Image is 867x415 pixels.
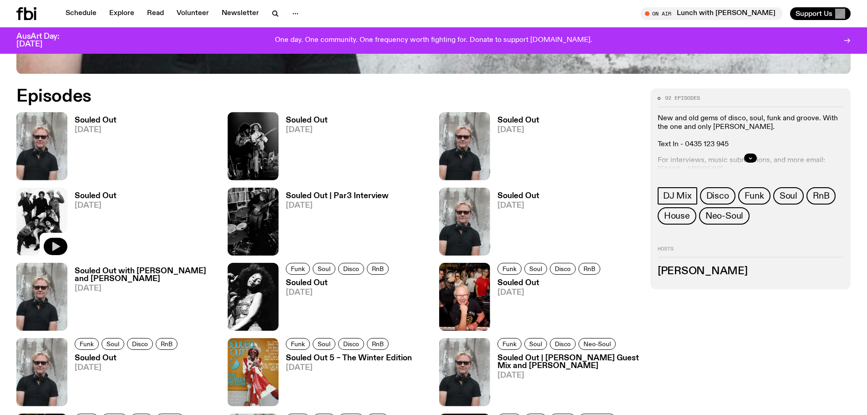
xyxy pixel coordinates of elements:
span: Soul [780,191,797,201]
h3: Souled Out [286,279,391,287]
span: [DATE] [286,126,328,134]
h3: Souled Out [75,117,117,124]
h3: Souled Out [497,279,603,287]
a: RnB [156,338,177,350]
img: Stephen looks directly at the camera, wearing a black tee, black sunglasses and headphones around... [439,188,490,256]
h3: [PERSON_NAME] [658,266,843,277]
span: [DATE] [75,126,117,134]
a: Funk [286,263,310,275]
span: Soul [529,265,542,272]
img: Stephen looks directly at the camera, wearing a black tee, black sunglasses and headphones around... [16,338,67,406]
span: Funk [502,265,517,272]
a: Disco [127,338,153,350]
a: RnB [806,187,836,205]
span: RnB [372,265,384,272]
a: Funk [497,338,522,350]
h3: Souled Out | [PERSON_NAME] Guest Mix and [PERSON_NAME] [497,354,639,370]
a: Funk [286,338,310,350]
button: On AirLunch with [PERSON_NAME] [640,7,783,20]
img: Stephen looks directly at the camera, wearing a black tee, black sunglasses and headphones around... [16,263,67,331]
img: Stephen looks directly at the camera, wearing a black tee, black sunglasses and headphones around... [439,338,490,406]
a: Souled Out[DATE] [490,117,539,180]
span: Disco [555,265,571,272]
a: Souled Out | Par3 Interview[DATE] [279,192,389,256]
a: Neo-Soul [578,338,616,350]
a: Souled Out[DATE] [67,192,117,256]
span: Funk [291,341,305,348]
a: Explore [104,7,140,20]
a: Volunteer [171,7,214,20]
h2: Hosts [658,246,843,257]
h3: Souled Out | Par3 Interview [286,192,389,200]
span: Disco [343,341,359,348]
p: One day. One community. One frequency worth fighting for. Donate to support [DOMAIN_NAME]. [275,36,592,45]
span: DJ Mix [663,191,692,201]
span: Funk [291,265,305,272]
a: Schedule [60,7,102,20]
a: Disco [550,338,576,350]
span: Disco [132,341,148,348]
span: [DATE] [497,202,539,210]
a: Read [142,7,169,20]
span: 92 episodes [665,96,700,101]
span: Funk [502,341,517,348]
a: Souled Out[DATE] [67,117,117,180]
h3: Souled Out [75,354,180,362]
a: Neo-Soul [699,207,750,225]
h3: Souled Out [497,117,539,124]
h3: Souled Out [75,192,117,200]
a: Newsletter [216,7,264,20]
a: Funk [497,263,522,275]
img: Stephen looks directly at the camera, wearing a black tee, black sunglasses and headphones around... [16,112,67,180]
span: RnB [583,265,595,272]
a: Souled Out[DATE] [67,354,180,406]
span: [DATE] [286,289,391,297]
span: Disco [706,191,729,201]
span: House [664,211,690,221]
span: Soul [106,341,119,348]
span: Neo-Soul [583,341,611,348]
a: Souled Out 5 – The Winter Edition[DATE] [279,354,412,406]
h3: Souled Out 5 – The Winter Edition [286,354,412,362]
span: Neo-Soul [705,211,743,221]
span: [DATE] [286,364,412,372]
span: [DATE] [75,285,217,292]
span: Soul [318,265,330,272]
a: Souled Out | [PERSON_NAME] Guest Mix and [PERSON_NAME][DATE] [490,354,639,406]
span: Disco [343,265,359,272]
span: [DATE] [286,202,389,210]
span: Soul [529,341,542,348]
span: RnB [372,341,384,348]
span: [DATE] [75,364,180,372]
button: Support Us [790,7,851,20]
a: RnB [578,263,600,275]
h3: AusArt Day: [DATE] [16,33,75,48]
span: Funk [745,191,764,201]
h3: Souled Out [497,192,539,200]
a: Disco [338,263,364,275]
a: Disco [550,263,576,275]
span: Soul [318,341,330,348]
span: [DATE] [497,126,539,134]
h3: Souled Out with [PERSON_NAME] and [PERSON_NAME] [75,267,217,283]
a: Soul [313,338,335,350]
span: Support Us [796,10,832,18]
a: Funk [75,338,99,350]
a: Disco [700,187,735,205]
a: Soul [524,263,547,275]
a: Souled Out[DATE] [279,117,328,180]
a: Souled Out[DATE] [279,279,391,331]
a: House [658,207,696,225]
a: Soul [524,338,547,350]
a: Soul [101,338,124,350]
p: New and old gems of disco, soul, funk and groove. With the one and only [PERSON_NAME]. Text In - ... [658,114,843,149]
a: RnB [367,263,389,275]
a: Funk [738,187,771,205]
a: RnB [367,338,389,350]
a: Souled Out[DATE] [490,192,539,256]
a: DJ Mix [658,187,697,205]
span: [DATE] [75,202,117,210]
a: Souled Out with [PERSON_NAME] and [PERSON_NAME][DATE] [67,267,217,331]
a: Soul [313,263,335,275]
span: RnB [813,191,829,201]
